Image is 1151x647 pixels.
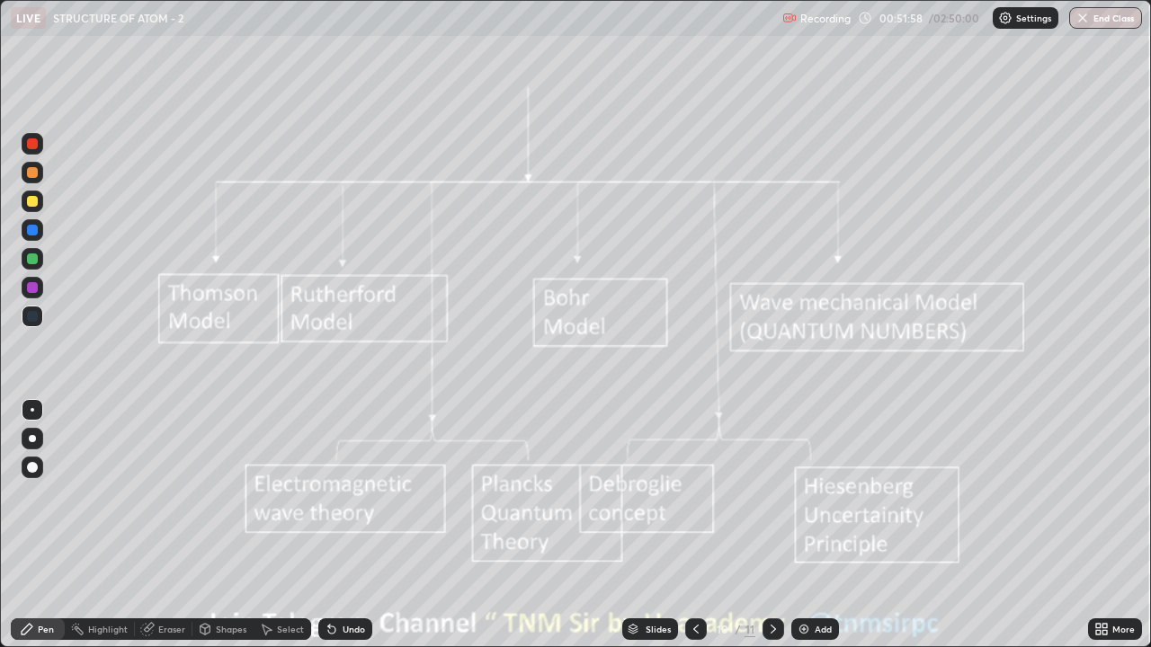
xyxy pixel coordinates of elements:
[797,622,811,636] img: add-slide-button
[646,625,671,634] div: Slides
[277,625,304,634] div: Select
[782,11,797,25] img: recording.375f2c34.svg
[745,621,755,637] div: 11
[158,625,185,634] div: Eraser
[714,624,732,634] div: 10
[998,11,1013,25] img: class-settings-icons
[38,625,54,634] div: Pen
[1069,7,1142,29] button: End Class
[53,11,183,25] p: STRUCTURE OF ATOM - 2
[815,625,832,634] div: Add
[216,625,246,634] div: Shapes
[88,625,128,634] div: Highlight
[1075,11,1090,25] img: end-class-cross
[16,11,40,25] p: LIVE
[800,12,851,25] p: Recording
[736,624,741,634] div: /
[1112,625,1135,634] div: More
[343,625,365,634] div: Undo
[1016,13,1051,22] p: Settings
